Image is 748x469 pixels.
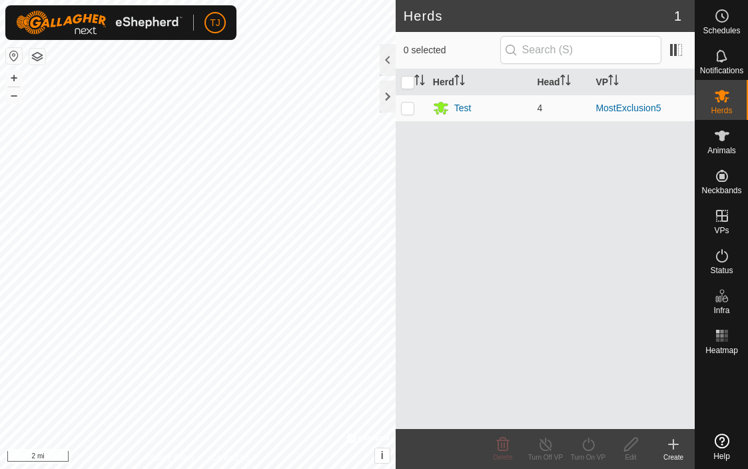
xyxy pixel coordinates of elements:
span: 1 [674,6,681,26]
th: Herd [428,69,532,95]
a: Contact Us [211,452,250,464]
p-sorticon: Activate to sort [560,77,571,87]
div: Test [454,101,472,115]
button: + [6,70,22,86]
div: Edit [609,452,652,462]
button: Reset Map [6,48,22,64]
button: i [375,448,390,463]
a: Privacy Policy [145,452,195,464]
p-sorticon: Activate to sort [414,77,425,87]
span: 0 selected [404,43,500,57]
span: VPs [714,227,729,234]
span: TJ [210,16,220,30]
span: Status [710,266,733,274]
div: Turn On VP [567,452,609,462]
a: MostExclusion5 [595,103,661,113]
p-sorticon: Activate to sort [454,77,465,87]
span: Neckbands [701,187,741,195]
th: Head [532,69,590,95]
a: Help [695,428,748,466]
div: Turn Off VP [524,452,567,462]
p-sorticon: Activate to sort [608,77,619,87]
div: Create [652,452,695,462]
span: Help [713,452,730,460]
button: Map Layers [29,49,45,65]
span: Notifications [700,67,743,75]
th: VP [590,69,695,95]
button: – [6,87,22,103]
span: Infra [713,306,729,314]
span: Schedules [703,27,740,35]
img: Gallagher Logo [16,11,183,35]
span: Heatmap [705,346,738,354]
span: 4 [537,103,542,113]
span: Herds [711,107,732,115]
span: Animals [707,147,736,155]
span: Delete [494,454,513,461]
input: Search (S) [500,36,661,64]
span: i [381,450,384,461]
h2: Herds [404,8,674,24]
